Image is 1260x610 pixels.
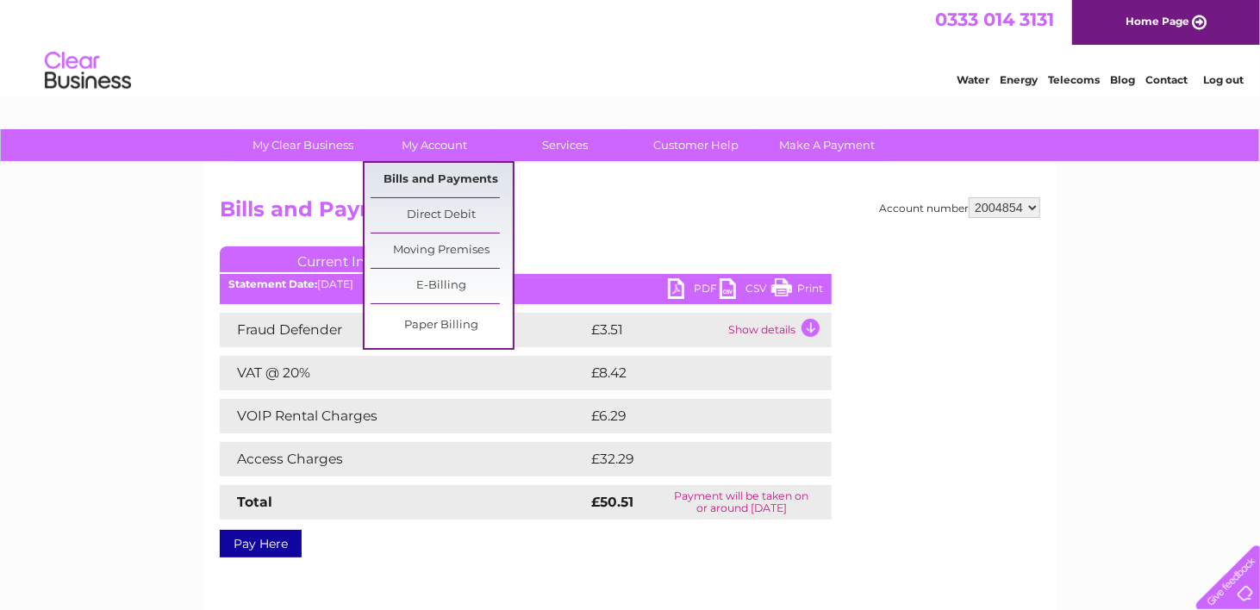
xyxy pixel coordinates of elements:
[371,308,513,343] a: Paper Billing
[879,197,1040,218] div: Account number
[1203,73,1244,86] a: Log out
[371,233,513,268] a: Moving Premises
[220,530,302,557] a: Pay Here
[220,442,587,476] td: Access Charges
[957,73,989,86] a: Water
[224,9,1039,84] div: Clear Business is a trading name of Verastar Limited (registered in [GEOGRAPHIC_DATA] No. 3667643...
[626,129,768,161] a: Customer Help
[220,278,832,290] div: [DATE]
[220,246,478,272] a: Current Invoice
[724,313,832,347] td: Show details
[1145,73,1188,86] a: Contact
[220,399,587,433] td: VOIP Rental Charges
[668,278,720,303] a: PDF
[364,129,506,161] a: My Account
[495,129,637,161] a: Services
[220,313,587,347] td: Fraud Defender
[587,313,724,347] td: £3.51
[1048,73,1100,86] a: Telecoms
[371,269,513,303] a: E-Billing
[371,163,513,197] a: Bills and Payments
[1000,73,1038,86] a: Energy
[220,197,1040,230] h2: Bills and Payments
[935,9,1054,30] a: 0333 014 3131
[233,129,375,161] a: My Clear Business
[587,356,791,390] td: £8.42
[757,129,899,161] a: Make A Payment
[587,442,796,476] td: £32.29
[371,198,513,233] a: Direct Debit
[237,494,272,510] strong: Total
[44,45,132,97] img: logo.png
[591,494,633,510] strong: £50.51
[720,278,771,303] a: CSV
[771,278,823,303] a: Print
[587,399,791,433] td: £6.29
[651,485,832,520] td: Payment will be taken on or around [DATE]
[1110,73,1135,86] a: Blog
[228,277,317,290] b: Statement Date:
[220,356,587,390] td: VAT @ 20%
